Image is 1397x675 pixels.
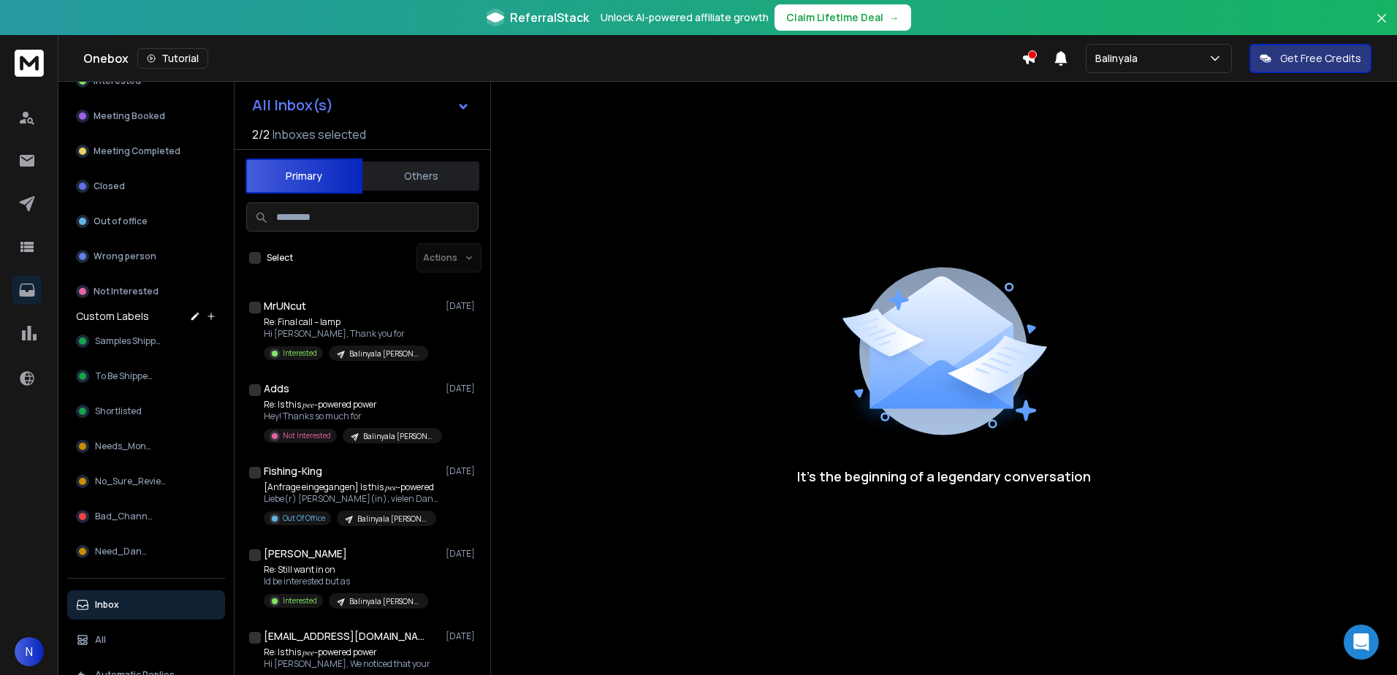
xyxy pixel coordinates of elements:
[264,328,428,340] p: Hi [PERSON_NAME], Thank you for
[67,625,225,655] button: All
[67,537,225,566] button: Need_Danny
[252,98,333,113] h1: All Inbox(s)
[362,160,479,192] button: Others
[1372,9,1391,44] button: Close banner
[67,590,225,619] button: Inbox
[95,370,153,382] span: To Be Shipped
[67,242,225,271] button: Wrong person
[94,110,165,122] p: Meeting Booked
[15,637,44,666] button: N
[67,397,225,426] button: Shortlisted
[446,465,479,477] p: [DATE]
[67,277,225,306] button: Not Interested
[67,362,225,391] button: To Be Shipped
[283,348,317,359] p: Interested
[94,286,159,297] p: Not Interested
[94,145,180,157] p: Meeting Completed
[95,599,119,611] p: Inbox
[264,316,428,328] p: Re: Final call – lamp
[889,10,899,25] span: →
[446,383,479,394] p: [DATE]
[94,216,148,227] p: Out of office
[240,91,481,120] button: All Inbox(s)
[264,481,439,493] p: [Anfrage eingegangen] Is this 𝑝𝑒𝑒-powered
[67,502,225,531] button: Bad_Channel
[357,514,427,525] p: Balinyala [PERSON_NAME]
[95,405,142,417] span: Shortlisted
[446,630,479,642] p: [DATE]
[245,159,362,194] button: Primary
[264,299,306,313] h1: MrUNcut
[264,647,439,658] p: Re: Is this 𝑝𝑒𝑒-powered power
[797,466,1091,487] p: It’s the beginning of a legendary conversation
[94,251,156,262] p: Wrong person
[363,431,433,442] p: Balinyala [PERSON_NAME]
[446,300,479,312] p: [DATE]
[95,476,167,487] span: No_Sure_Review
[95,335,166,347] span: Samples Shipped
[264,564,428,576] p: Re: Still want in on
[67,207,225,236] button: Out of office
[264,493,439,505] p: Liebe(r) [PERSON_NAME](in), vielen Dank für
[264,411,439,422] p: Hey! Thanks so much for
[774,4,911,31] button: Claim Lifetime Deal→
[95,546,152,557] span: Need_Danny
[264,576,428,587] p: Id be interested but as
[510,9,589,26] span: ReferralStack
[264,629,425,644] h1: [EMAIL_ADDRESS][DOMAIN_NAME]
[273,126,366,143] h3: Inboxes selected
[95,511,155,522] span: Bad_Channel
[283,595,317,606] p: Interested
[349,596,419,607] p: Balinyala [PERSON_NAME]
[267,252,293,264] label: Select
[601,10,769,25] p: Unlock AI-powered affiliate growth
[264,381,289,396] h1: Adds
[83,48,1021,69] div: Onebox
[95,634,106,646] p: All
[95,441,156,452] span: Needs_Money
[264,658,439,670] p: Hi [PERSON_NAME], We noticed that your
[264,546,347,561] h1: [PERSON_NAME]
[283,430,331,441] p: Not Interested
[67,432,225,461] button: Needs_Money
[1249,44,1371,73] button: Get Free Credits
[1344,625,1379,660] div: Open Intercom Messenger
[252,126,270,143] span: 2 / 2
[446,548,479,560] p: [DATE]
[67,172,225,201] button: Closed
[283,513,325,524] p: Out Of Office
[349,348,419,359] p: Balinyala [PERSON_NAME]
[1280,51,1361,66] p: Get Free Credits
[67,137,225,166] button: Meeting Completed
[264,464,322,478] h1: Fishing-King
[1095,51,1143,66] p: Balinyala
[67,467,225,496] button: No_Sure_Review
[137,48,208,69] button: Tutorial
[67,102,225,131] button: Meeting Booked
[94,180,125,192] p: Closed
[67,327,225,356] button: Samples Shipped
[264,399,439,411] p: Re: Is this 𝑝𝑒𝑒-powered power
[76,309,149,324] h3: Custom Labels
